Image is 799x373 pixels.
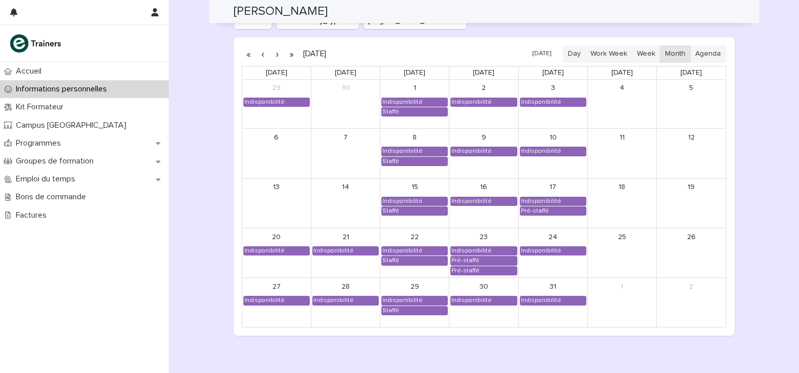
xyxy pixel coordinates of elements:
[382,247,423,255] div: Indisponibilité
[380,178,449,228] td: October 15, 2025
[406,179,423,196] a: October 15, 2025
[380,278,449,327] td: October 29, 2025
[587,278,656,327] td: November 1, 2025
[656,228,725,277] td: October 26, 2025
[451,98,492,106] div: Indisponibilité
[406,278,423,295] a: October 29, 2025
[632,45,660,63] button: Week
[285,46,299,62] button: Next year
[268,129,285,146] a: October 6, 2025
[683,278,699,295] a: November 2, 2025
[449,178,518,228] td: October 16, 2025
[256,46,270,62] button: Previous month
[12,156,102,166] p: Groupes de formation
[563,45,586,63] button: Day
[382,157,400,166] div: Staffé
[449,129,518,178] td: October 9, 2025
[609,66,635,79] a: Saturday
[449,80,518,129] td: October 2, 2025
[380,129,449,178] td: October 8, 2025
[382,307,400,315] div: Staffé
[268,80,285,97] a: September 29, 2025
[449,228,518,277] td: October 23, 2025
[337,80,354,97] a: September 30, 2025
[406,129,423,146] a: October 8, 2025
[545,80,561,97] a: October 3, 2025
[268,229,285,245] a: October 20, 2025
[382,197,423,205] div: Indisponibilité
[242,178,311,228] td: October 13, 2025
[451,267,480,275] div: Pré-staffé
[242,129,311,178] td: October 6, 2025
[587,129,656,178] td: October 11, 2025
[299,50,326,58] h2: [DATE]
[382,207,400,215] div: Staffé
[518,129,587,178] td: October 10, 2025
[242,228,311,277] td: October 20, 2025
[656,278,725,327] td: November 2, 2025
[528,46,556,61] button: [DATE]
[683,80,699,97] a: October 5, 2025
[690,45,726,63] button: Agenda
[585,45,632,63] button: Work Week
[12,66,50,76] p: Accueil
[449,278,518,327] td: October 30, 2025
[475,278,492,295] a: October 30, 2025
[313,296,354,305] div: Indisponibilité
[587,80,656,129] td: October 4, 2025
[12,121,134,130] p: Campus [GEOGRAPHIC_DATA]
[406,229,423,245] a: October 22, 2025
[518,178,587,228] td: October 17, 2025
[242,278,311,327] td: October 27, 2025
[587,178,656,228] td: October 18, 2025
[545,229,561,245] a: October 24, 2025
[242,80,311,129] td: September 29, 2025
[12,84,115,94] p: Informations personnelles
[12,174,83,184] p: Emploi du temps
[313,247,354,255] div: Indisponibilité
[471,66,496,79] a: Thursday
[451,296,492,305] div: Indisponibilité
[520,197,562,205] div: Indisponibilité
[402,66,427,79] a: Wednesday
[683,179,699,196] a: October 19, 2025
[520,207,550,215] div: Pré-staffé
[268,179,285,196] a: October 13, 2025
[270,46,285,62] button: Next month
[660,45,691,63] button: Month
[234,4,328,19] h2: [PERSON_NAME]
[656,80,725,129] td: October 5, 2025
[8,33,64,54] img: K0CqGN7SDeD6s4JG8KQk
[475,80,492,97] a: October 2, 2025
[475,129,492,146] a: October 9, 2025
[614,80,630,97] a: October 4, 2025
[244,247,285,255] div: Indisponibilité
[614,179,630,196] a: October 18, 2025
[311,129,380,178] td: October 7, 2025
[242,46,256,62] button: Previous year
[12,138,69,148] p: Programmes
[520,296,562,305] div: Indisponibilité
[520,147,562,155] div: Indisponibilité
[451,247,492,255] div: Indisponibilité
[311,80,380,129] td: September 30, 2025
[540,66,566,79] a: Friday
[382,147,423,155] div: Indisponibilité
[380,228,449,277] td: October 22, 2025
[475,179,492,196] a: October 16, 2025
[518,228,587,277] td: October 24, 2025
[406,80,423,97] a: October 1, 2025
[614,129,630,146] a: October 11, 2025
[382,108,400,116] div: Staffé
[382,257,400,265] div: Staffé
[451,147,492,155] div: Indisponibilité
[683,129,699,146] a: October 12, 2025
[520,98,562,106] div: Indisponibilité
[451,197,492,205] div: Indisponibilité
[656,178,725,228] td: October 19, 2025
[545,129,561,146] a: October 10, 2025
[545,278,561,295] a: October 31, 2025
[518,278,587,327] td: October 31, 2025
[333,66,358,79] a: Tuesday
[337,129,354,146] a: October 7, 2025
